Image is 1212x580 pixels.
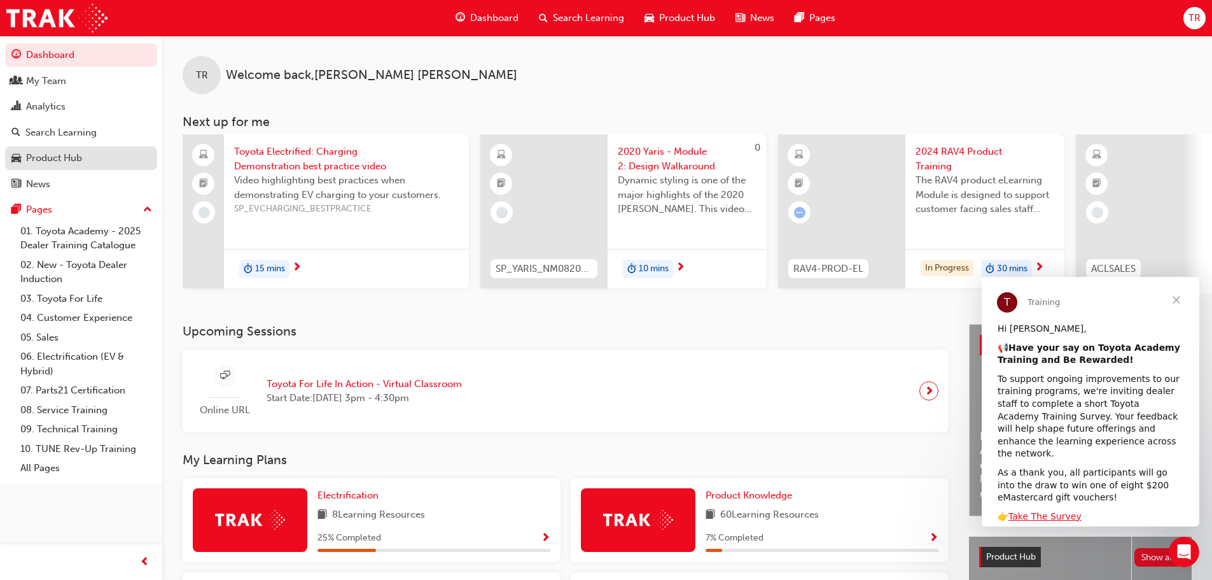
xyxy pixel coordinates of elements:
[162,115,1212,129] h3: Next up for me
[317,488,384,503] a: Electrification
[193,403,256,418] span: Online URL
[220,368,230,384] span: sessionType_ONLINE_URL-icon
[255,262,285,276] span: 15 mins
[1091,262,1136,276] span: ACLSALES
[196,68,208,83] span: TR
[496,262,592,276] span: SP_YARIS_NM0820_EL_02
[5,121,157,145] a: Search Learning
[982,277,1199,527] iframe: Intercom live chat message
[618,173,756,216] span: Dynamic styling is one of the major highlights of the 2020 [PERSON_NAME]. This video gives an in-...
[292,262,302,274] span: next-icon
[11,153,21,164] span: car-icon
[193,360,938,423] a: Online URLToyota For Life In Action - Virtual ClassroomStart Date:[DATE] 3pm - 4:30pm
[5,146,157,170] a: Product Hub
[15,439,157,459] a: 10. TUNE Rev-Up Training
[15,420,157,439] a: 09. Technical Training
[720,507,819,523] span: 60 Learning Resources
[639,262,669,276] span: 10 mins
[456,10,465,26] span: guage-icon
[1183,7,1206,29] button: TR
[445,5,529,31] a: guage-iconDashboard
[199,176,208,192] span: booktick-icon
[5,198,157,222] button: Pages
[916,145,1054,173] span: 2024 RAV4 Product Training
[15,222,157,255] a: 01. Toyota Academy - 2025 Dealer Training Catalogue
[676,262,685,274] span: next-icon
[11,204,21,216] span: pages-icon
[627,261,636,278] span: duration-icon
[1092,176,1101,192] span: booktick-icon
[795,10,804,26] span: pages-icon
[332,507,425,523] span: 8 Learning Resources
[15,400,157,420] a: 08. Service Training
[25,125,97,140] div: Search Learning
[6,4,108,32] img: Trak
[1188,11,1201,25] span: TR
[1092,147,1101,164] span: learningResourceType_ELEARNING-icon
[143,202,152,218] span: up-icon
[755,142,760,153] span: 0
[480,134,767,288] a: 0SP_YARIS_NM0820_EL_022020 Yaris - Module 2: Design WalkaroundDynamic styling is one of the major...
[11,179,21,190] span: news-icon
[234,202,459,216] span: SP_EVCHARGING_BESTPRACTICE
[5,95,157,118] a: Analytics
[618,145,756,173] span: 2020 Yaris - Module 2: Design Walkaround
[11,127,20,139] span: search-icon
[924,382,934,400] span: next-icon
[26,151,82,166] div: Product Hub
[750,11,774,25] span: News
[15,458,157,478] a: All Pages
[11,50,21,61] span: guage-icon
[496,207,508,218] span: learningRecordVerb_NONE-icon
[634,5,725,31] a: car-iconProduct Hub
[183,324,949,339] h3: Upcoming Sessions
[215,510,285,530] img: Trak
[267,391,462,406] span: Start Date: [DATE] 3pm - 4:30pm
[11,76,21,87] span: people-icon
[929,533,938,544] span: Show Progress
[969,324,1192,516] a: Latest NewsShow allHelp Shape the Future of Toyota Academy Training and Win an eMastercard!Revolu...
[793,262,863,276] span: RAV4-PROD-EL
[1092,207,1103,218] span: learningRecordVerb_NONE-icon
[986,551,1036,562] span: Product Hub
[5,69,157,93] a: My Team
[26,202,52,217] div: Pages
[5,173,157,196] a: News
[706,531,763,546] span: 7 % Completed
[183,134,469,288] a: Toyota Electrified: Charging Demonstration best practice videoVideo highlighting best practices w...
[5,41,157,198] button: DashboardMy TeamAnalyticsSearch LearningProduct HubNews
[11,101,21,113] span: chart-icon
[735,10,745,26] span: news-icon
[26,74,66,88] div: My Team
[980,429,1181,472] span: Help Shape the Future of Toyota Academy Training and Win an eMastercard!
[15,289,157,309] a: 03. Toyota For Life
[26,177,50,192] div: News
[234,145,459,173] span: Toyota Electrified: Charging Demonstration best practice video
[706,490,792,501] span: Product Knowledge
[809,11,835,25] span: Pages
[997,262,1027,276] span: 30 mins
[234,173,459,202] span: Video highlighting best practices when demonstrating EV charging to your customers.
[497,147,506,164] span: learningResourceType_ELEARNING-icon
[795,147,804,164] span: learningResourceType_ELEARNING-icon
[706,507,715,523] span: book-icon
[317,507,327,523] span: book-icon
[916,173,1054,216] span: The RAV4 product eLearning Module is designed to support customer facing sales staff with introdu...
[541,530,550,546] button: Show Progress
[317,531,381,546] span: 25 % Completed
[1169,537,1199,567] iframe: Intercom live chat
[26,99,66,114] div: Analytics
[15,347,157,381] a: 06. Electrification (EV & Hybrid)
[529,5,634,31] a: search-iconSearch Learning
[199,207,210,218] span: learningRecordVerb_NONE-icon
[603,510,673,530] img: Trak
[15,308,157,328] a: 04. Customer Experience
[929,530,938,546] button: Show Progress
[980,335,1181,355] a: Latest NewsShow all
[244,261,253,278] span: duration-icon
